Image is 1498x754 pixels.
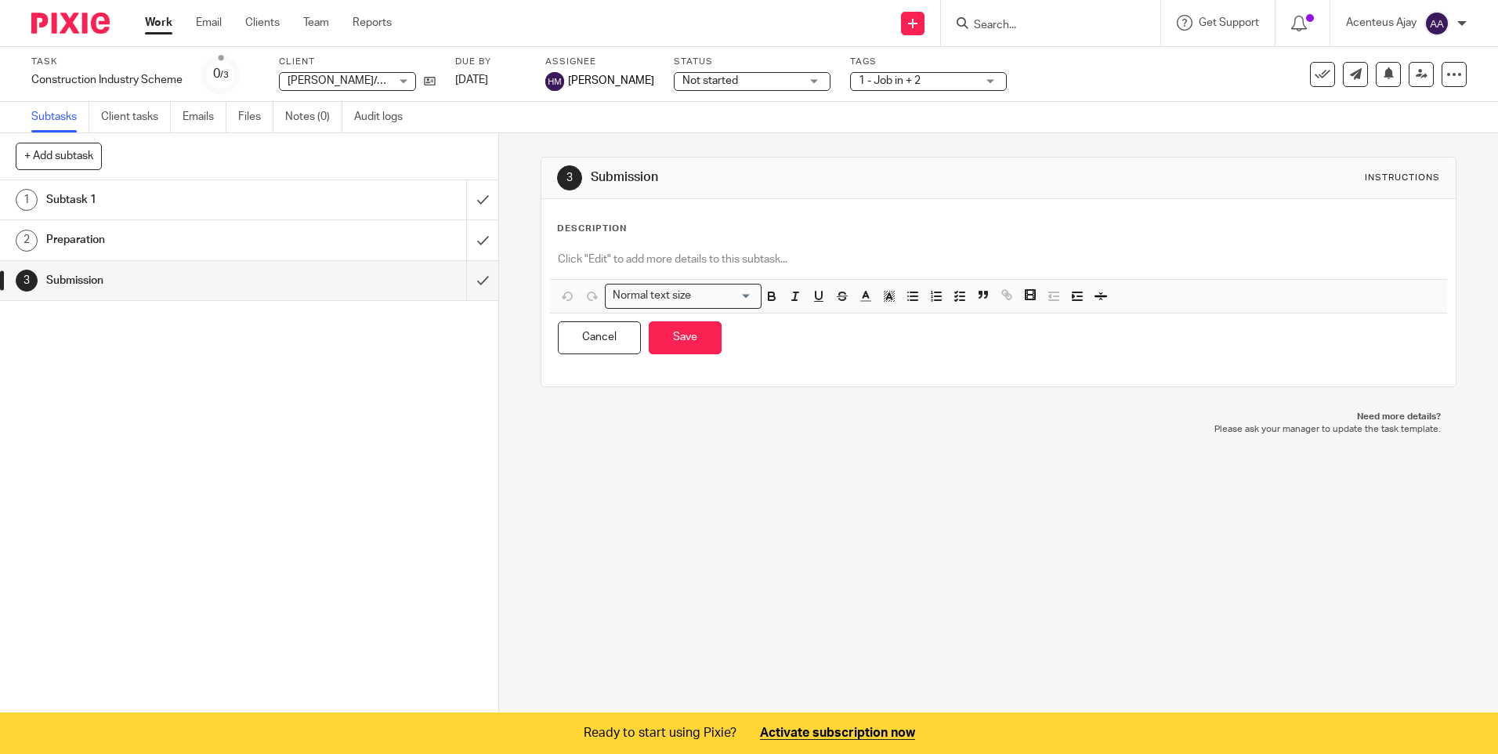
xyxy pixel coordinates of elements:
span: Get Support [1199,17,1259,28]
a: Work [145,15,172,31]
small: /3 [220,71,229,79]
p: Description [557,223,627,235]
p: Acenteus Ajay [1346,15,1417,31]
span: Normal text size [609,288,694,304]
div: 2 [16,230,38,252]
input: Search for option [696,288,752,304]
label: Due by [455,56,526,68]
div: Construction Industry Scheme [31,72,183,88]
span: [PERSON_NAME]/A LDT Building & Plastering [288,75,508,86]
h1: Subtask 1 [46,188,316,212]
button: + Add subtask [16,143,102,169]
a: Email [196,15,222,31]
p: Need more details? [556,411,1440,423]
h1: Preparation [46,228,316,252]
label: Status [674,56,830,68]
a: Emails [183,102,226,132]
button: Save [649,321,722,355]
div: Instructions [1365,172,1440,184]
img: Pixie [31,13,110,34]
div: 1 [16,189,38,211]
label: Task [31,56,183,68]
div: 3 [16,270,38,292]
a: Reports [353,15,392,31]
label: Assignee [545,56,654,68]
label: Client [279,56,436,68]
h1: Submission [591,169,1032,186]
h1: Submission [46,269,316,292]
a: Audit logs [354,102,414,132]
input: Search [972,19,1113,33]
span: [PERSON_NAME] [568,73,654,89]
button: Cancel [558,321,641,355]
label: Tags [850,56,1007,68]
p: Please ask your manager to update the task template. [556,423,1440,436]
span: Not started [682,75,738,86]
a: Team [303,15,329,31]
div: 3 [557,165,582,190]
img: svg%3E [1424,11,1449,36]
a: Client tasks [101,102,171,132]
img: svg%3E [545,72,564,91]
a: Files [238,102,273,132]
a: Subtasks [31,102,89,132]
span: [DATE] [455,74,488,85]
a: Clients [245,15,280,31]
span: 1 - Job in + 2 [859,75,921,86]
div: 0 [213,65,229,83]
div: Search for option [605,284,762,308]
a: Notes (0) [285,102,342,132]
